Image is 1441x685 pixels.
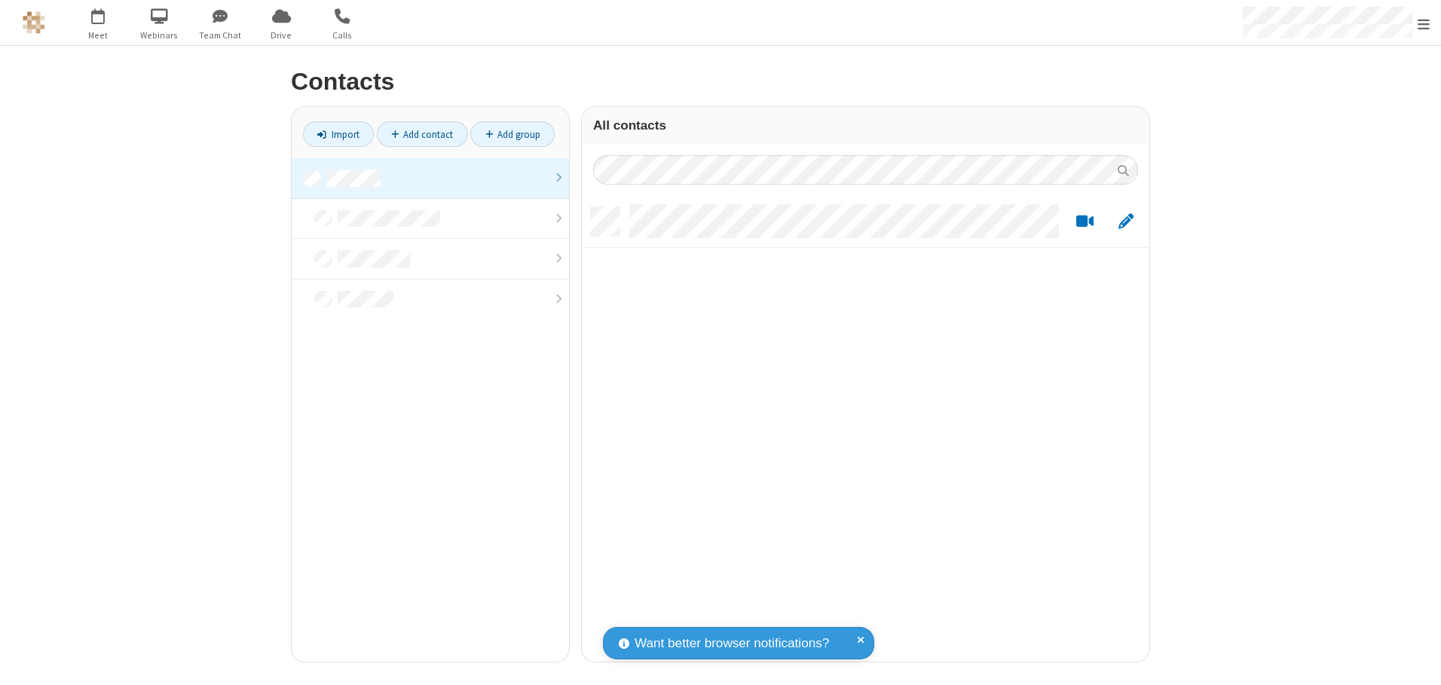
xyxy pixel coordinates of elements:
span: Calls [314,29,371,42]
span: Meet [70,29,127,42]
img: QA Selenium DO NOT DELETE OR CHANGE [23,11,45,34]
span: Want better browser notifications? [635,634,829,653]
span: Team Chat [192,29,249,42]
a: Add contact [377,121,468,147]
button: Edit [1111,213,1140,231]
button: Start a video meeting [1070,213,1100,231]
div: grid [582,196,1149,662]
span: Webinars [131,29,188,42]
span: Drive [253,29,310,42]
a: Add group [470,121,555,147]
h2: Contacts [291,69,1150,95]
h3: All contacts [593,118,1138,133]
a: Import [303,121,374,147]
